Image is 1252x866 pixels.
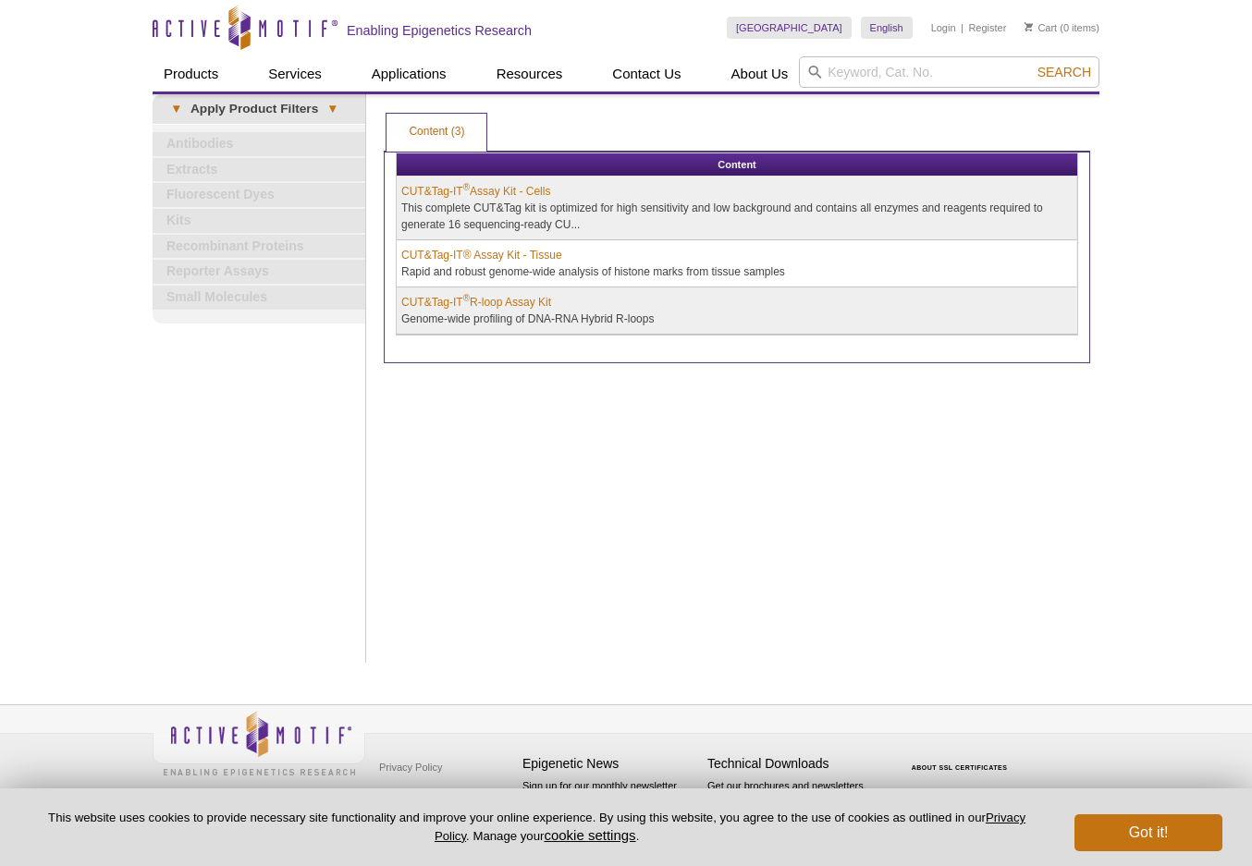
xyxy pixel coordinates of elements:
p: This website uses cookies to provide necessary site functionality and improve your online experie... [30,810,1044,845]
sup: ® [463,293,470,303]
a: Content (3) [387,114,486,151]
a: English [861,17,913,39]
h2: Enabling Epigenetics Research [347,22,532,39]
a: ▾Apply Product Filters▾ [153,94,365,124]
li: (0 items) [1025,17,1099,39]
p: Sign up for our monthly newsletter highlighting recent publications in the field of epigenetics. [522,778,698,841]
a: Resources [485,56,574,91]
td: Genome-wide profiling of DNA-RNA Hybrid R-loops [397,287,1077,335]
button: Got it! [1074,814,1222,851]
a: Recombinant Proteins [153,235,365,259]
span: ▾ [162,101,190,117]
a: Cart [1025,21,1057,34]
button: Search [1032,64,1097,80]
a: [GEOGRAPHIC_DATA] [727,17,852,39]
a: Reporter Assays [153,260,365,284]
a: Privacy Policy [374,753,447,781]
button: cookie settings [544,827,635,843]
input: Keyword, Cat. No. [799,56,1099,88]
a: Products [153,56,229,91]
a: Small Molecules [153,286,365,310]
a: Register [968,21,1006,34]
span: Search [1037,65,1091,79]
a: Extracts [153,158,365,182]
a: Login [931,21,956,34]
td: This complete CUT&Tag kit is optimized for high sensitivity and low background and contains all e... [397,177,1077,240]
a: ABOUT SSL CERTIFICATES [912,764,1008,771]
a: Kits [153,209,365,233]
a: CUT&Tag-IT®R-loop Assay Kit [401,294,551,311]
a: Contact Us [601,56,692,91]
a: Applications [361,56,458,91]
li: | [961,17,964,39]
a: CUT&Tag-IT®Assay Kit - Cells [401,183,550,200]
a: Fluorescent Dyes [153,183,365,207]
table: Click to Verify - This site chose Symantec SSL for secure e-commerce and confidential communicati... [892,738,1031,778]
a: Antibodies [153,132,365,156]
sup: ® [463,182,470,192]
span: ▾ [318,101,347,117]
a: Terms & Conditions [374,781,472,809]
p: Get our brochures and newsletters, or request them by mail. [707,778,883,825]
a: CUT&Tag-IT® Assay Kit - Tissue [401,247,562,263]
a: Privacy Policy [435,811,1025,842]
img: Active Motif, [153,705,365,780]
a: Services [257,56,333,91]
a: About Us [720,56,800,91]
th: Content [397,153,1077,177]
img: Your Cart [1025,22,1033,31]
h4: Technical Downloads [707,756,883,772]
td: Rapid and robust genome-wide analysis of histone marks from tissue samples [397,240,1077,287]
h4: Epigenetic News [522,756,698,772]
